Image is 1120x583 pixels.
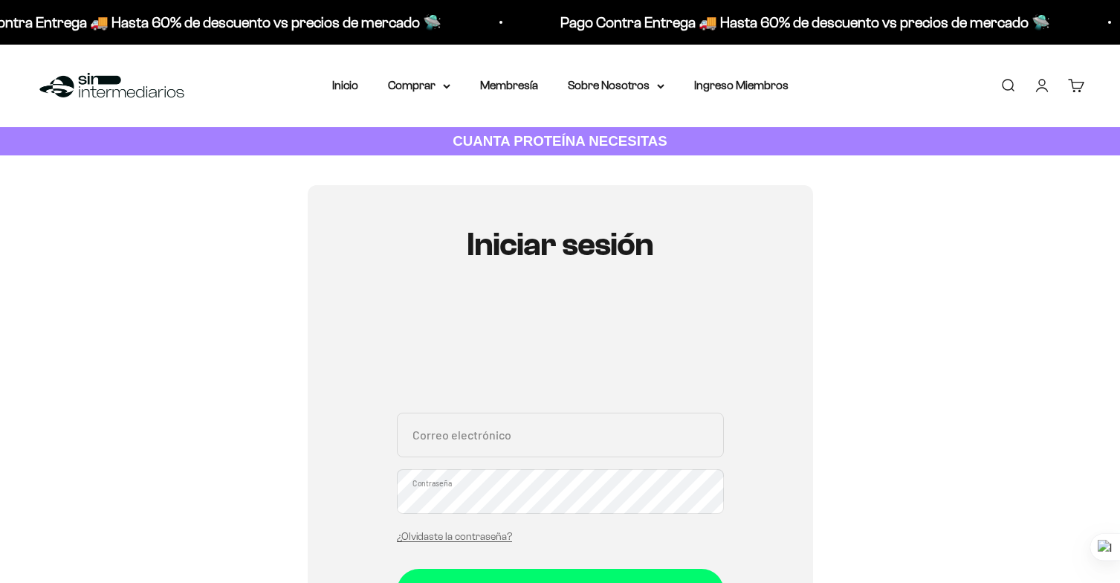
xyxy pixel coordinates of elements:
a: Inicio [332,79,358,91]
a: ¿Olvidaste la contraseña? [397,531,512,542]
p: Pago Contra Entrega 🚚 Hasta 60% de descuento vs precios de mercado 🛸 [518,10,1008,34]
summary: Comprar [388,76,450,95]
h1: Iniciar sesión [397,227,724,262]
iframe: Social Login Buttons [397,306,724,395]
strong: CUANTA PROTEÍNA NECESITAS [453,133,667,149]
a: Membresía [480,79,538,91]
summary: Sobre Nosotros [568,76,664,95]
a: Ingreso Miembros [694,79,789,91]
